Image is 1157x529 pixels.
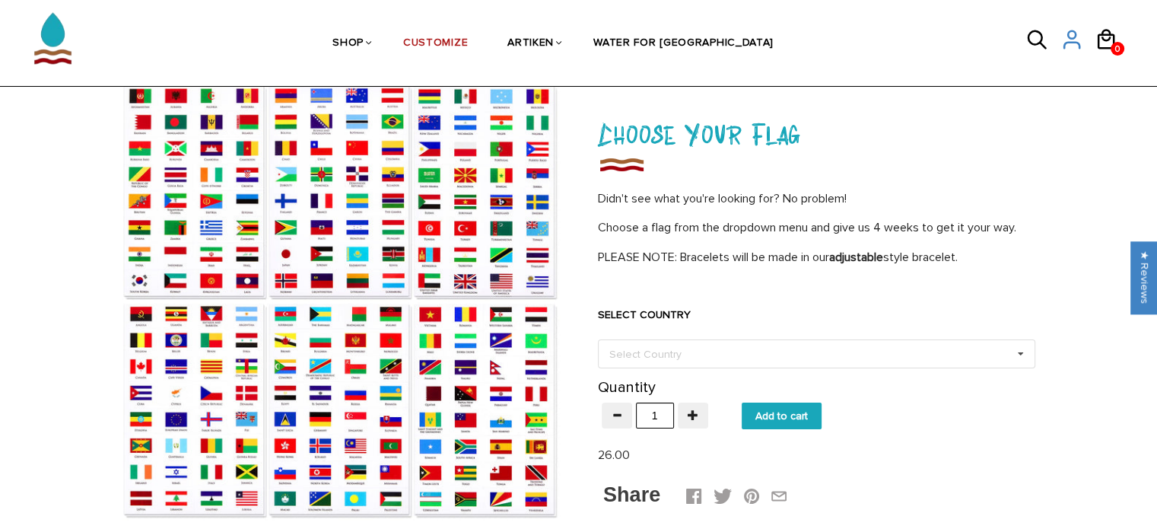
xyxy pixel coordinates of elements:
[829,250,883,265] strong: adjustable
[1111,42,1124,56] a: 0
[598,190,1035,208] p: Didn't see what you're looking for? No problem!
[332,5,364,83] a: SHOP
[742,403,822,429] input: Add to cart
[598,154,645,175] img: Choose Your Flag
[598,113,1035,154] h1: Choose Your Flag
[598,380,656,395] label: Quantity
[598,249,1035,266] p: PLEASE NOTE: Bracelets will be made in our style bracelet.
[122,82,560,520] img: Choose Your Flag
[606,346,704,363] div: Select Country
[403,5,468,83] a: CUSTOMIZE
[507,5,554,83] a: ARTIKEN
[598,448,630,463] span: 26.00
[598,308,1035,323] label: SELECT COUNTRY
[598,219,1035,237] p: Choose a flag from the dropdown menu and give us 4 weeks to get it your way.
[1131,241,1157,314] div: Click to open Judge.me floating reviews tab
[603,483,660,506] span: Share
[593,5,774,83] a: WATER FOR [GEOGRAPHIC_DATA]
[1111,40,1124,59] span: 0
